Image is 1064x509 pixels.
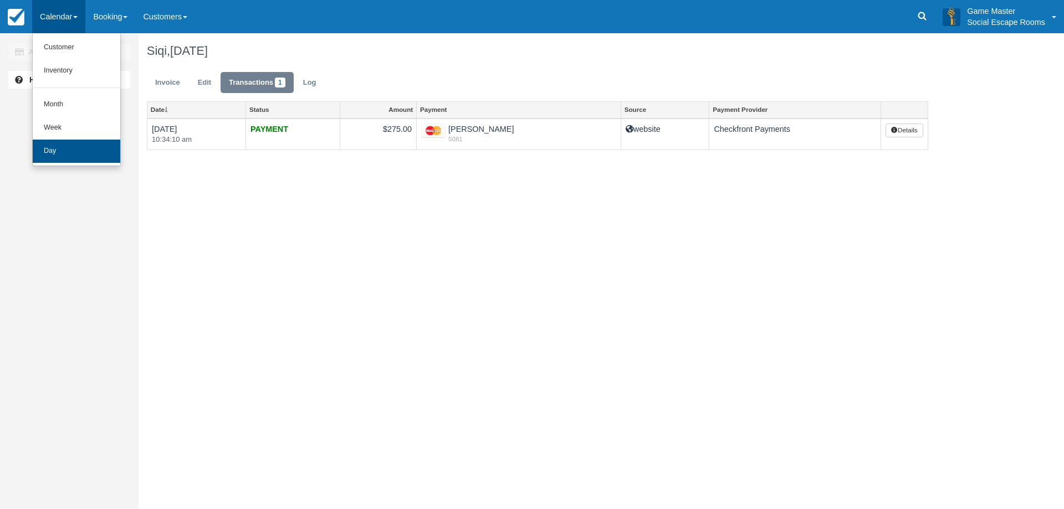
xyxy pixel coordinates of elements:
[417,119,621,150] td: [PERSON_NAME]
[246,102,340,117] a: Status
[152,135,241,145] em: 10:34:10 am
[417,102,621,117] a: Payment
[275,78,285,88] span: 1
[221,72,294,94] a: Transactions1
[147,119,246,150] td: [DATE]
[709,102,880,117] a: Payment Provider
[421,135,616,143] em: 5081
[967,6,1045,17] p: Game Master
[190,72,219,94] a: Edit
[33,93,120,116] a: Month
[709,119,881,150] td: Checkfront Payments
[250,125,288,133] strong: PAYMENT
[621,119,709,150] td: website
[33,116,120,140] a: Week
[340,119,417,150] td: $275.00
[29,75,46,84] b: Help
[421,124,446,138] img: mastercard.png
[8,71,130,89] a: Help
[943,8,960,25] img: A3
[32,33,121,166] ul: Calendar
[295,72,325,94] a: Log
[340,102,416,117] a: Amount
[170,44,208,58] span: [DATE]
[33,59,120,83] a: Inventory
[147,72,188,94] a: Invoice
[621,102,709,117] a: Source
[33,36,120,59] a: Customer
[147,44,928,58] h1: Siqi,
[147,102,245,117] a: Date
[967,17,1045,28] p: Social Escape Rooms
[886,124,923,138] button: Details
[33,140,120,163] a: Day
[8,9,24,25] img: checkfront-main-nav-mini-logo.png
